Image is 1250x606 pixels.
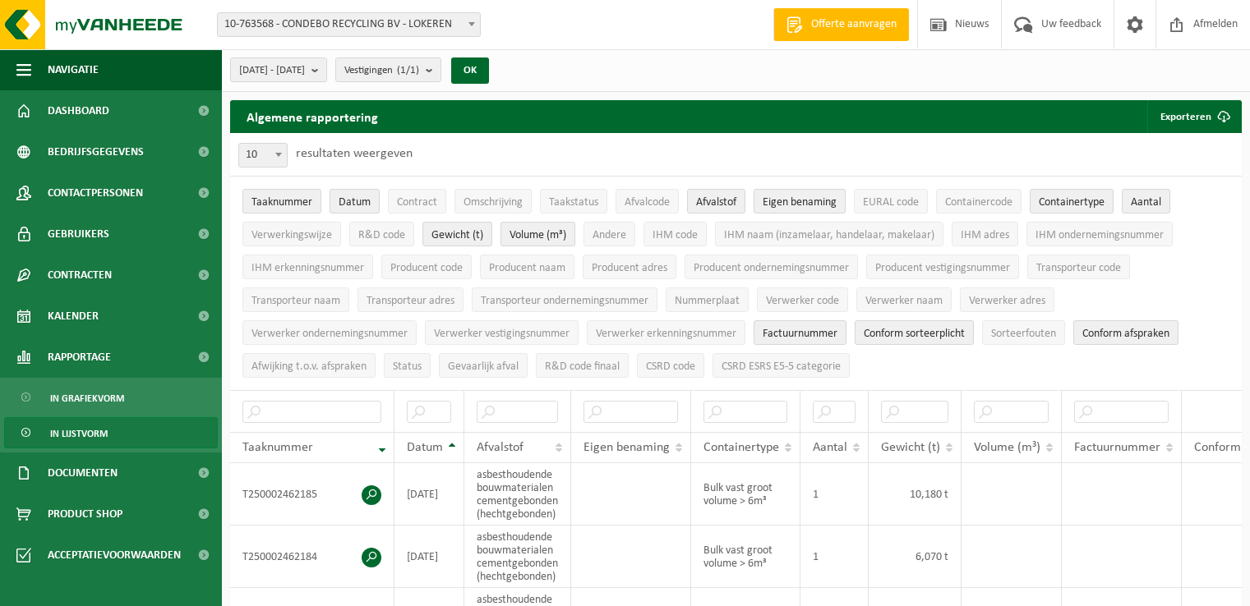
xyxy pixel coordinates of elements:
[239,58,305,83] span: [DATE] - [DATE]
[637,353,704,378] button: CSRD codeCSRD code: Activate to sort
[349,222,414,246] button: R&D codeR&amp;D code: Activate to sort
[48,255,112,296] span: Contracten
[1131,196,1161,209] span: Aantal
[691,526,800,588] td: Bulk vast groot volume > 6m³
[251,196,312,209] span: Taaknummer
[646,360,695,373] span: CSRD code
[715,222,943,246] button: IHM naam (inzamelaar, handelaar, makelaar)IHM naam (inzamelaar, handelaar, makelaar): Activate to...
[592,262,667,274] span: Producent adres
[763,196,837,209] span: Eigen benaming
[397,196,437,209] span: Contract
[881,441,940,454] span: Gewicht (t)
[448,360,519,373] span: Gevaarlijk afval
[1147,100,1240,133] button: Exporteren
[596,328,736,340] span: Verwerker erkenningsnummer
[230,526,394,588] td: T250002462184
[344,58,419,83] span: Vestigingen
[653,229,698,241] span: IHM code
[800,463,869,526] td: 1
[230,100,394,133] h2: Algemene rapportering
[434,328,570,340] span: Verwerker vestigingsnummer
[472,287,657,312] button: Transporteur ondernemingsnummerTransporteur ondernemingsnummer : Activate to sort
[675,295,740,307] span: Nummerplaat
[856,287,952,312] button: Verwerker naamVerwerker naam: Activate to sort
[407,441,443,454] span: Datum
[242,255,373,279] button: IHM erkenningsnummerIHM erkenningsnummer: Activate to sort
[945,196,1012,209] span: Containercode
[358,229,405,241] span: R&D code
[961,229,1009,241] span: IHM adres
[855,320,974,345] button: Conform sorteerplicht : Activate to sort
[48,494,122,535] span: Product Shop
[50,418,108,449] span: In lijstvorm
[394,463,464,526] td: [DATE]
[4,382,218,413] a: In grafiekvorm
[425,320,579,345] button: Verwerker vestigingsnummerVerwerker vestigingsnummer: Activate to sort
[393,360,422,373] span: Status
[1122,189,1170,213] button: AantalAantal: Activate to sort
[754,320,846,345] button: FactuurnummerFactuurnummer: Activate to sort
[865,295,943,307] span: Verwerker naam
[773,8,909,41] a: Offerte aanvragen
[335,57,441,82] button: Vestigingen(1/1)
[722,360,841,373] span: CSRD ESRS E5-5 categorie
[1039,196,1105,209] span: Containertype
[48,296,99,337] span: Kalender
[489,262,565,274] span: Producent naam
[687,189,745,213] button: AfvalstofAfvalstof: Activate to sort
[357,287,464,312] button: Transporteur adresTransporteur adres: Activate to sort
[48,172,143,213] span: Contactpersonen
[251,360,367,373] span: Afwijking t.o.v. afspraken
[754,189,846,213] button: Eigen benamingEigen benaming: Activate to sort
[616,189,679,213] button: AfvalcodeAfvalcode: Activate to sort
[481,295,648,307] span: Transporteur ondernemingsnummer
[510,229,566,241] span: Volume (m³)
[48,535,181,576] span: Acceptatievoorwaarden
[48,90,109,131] span: Dashboard
[763,328,837,340] span: Factuurnummer
[242,287,349,312] button: Transporteur naamTransporteur naam: Activate to sort
[936,189,1022,213] button: ContainercodeContainercode: Activate to sort
[685,255,858,279] button: Producent ondernemingsnummerProducent ondernemingsnummer: Activate to sort
[766,295,839,307] span: Verwerker code
[1026,222,1173,246] button: IHM ondernemingsnummerIHM ondernemingsnummer: Activate to sort
[451,57,489,84] button: OK
[48,131,144,172] span: Bedrijfsgegevens
[4,417,218,448] a: In lijstvorm
[384,353,431,378] button: StatusStatus: Activate to sort
[397,65,419,76] count: (1/1)
[1030,189,1114,213] button: ContainertypeContainertype: Activate to sort
[583,441,670,454] span: Eigen benaming
[807,16,901,33] span: Offerte aanvragen
[960,287,1054,312] button: Verwerker adresVerwerker adres: Activate to sort
[330,189,380,213] button: DatumDatum: Activate to sort
[696,196,736,209] span: Afvalstof
[242,189,321,213] button: TaaknummerTaaknummer: Activate to remove sorting
[218,13,480,36] span: 10-763568 - CONDEBO RECYCLING BV - LOKEREN
[422,222,492,246] button: Gewicht (t)Gewicht (t): Activate to sort
[480,255,574,279] button: Producent naamProducent naam: Activate to sort
[1027,255,1130,279] button: Transporteur codeTransporteur code: Activate to sort
[694,262,849,274] span: Producent ondernemingsnummer
[439,353,528,378] button: Gevaarlijk afval : Activate to sort
[251,295,340,307] span: Transporteur naam
[593,229,626,241] span: Andere
[869,526,962,588] td: 6,070 t
[757,287,848,312] button: Verwerker codeVerwerker code: Activate to sort
[1073,320,1179,345] button: Conform afspraken : Activate to sort
[1036,229,1164,241] span: IHM ondernemingsnummer
[339,196,371,209] span: Datum
[381,255,472,279] button: Producent codeProducent code: Activate to sort
[545,360,620,373] span: R&D code finaal
[464,463,571,526] td: asbesthoudende bouwmaterialen cementgebonden (hechtgebonden)
[625,196,670,209] span: Afvalcode
[394,526,464,588] td: [DATE]
[864,328,965,340] span: Conform sorteerplicht
[800,526,869,588] td: 1
[1036,262,1121,274] span: Transporteur code
[643,222,707,246] button: IHM codeIHM code: Activate to sort
[1082,328,1169,340] span: Conform afspraken
[390,262,463,274] span: Producent code
[982,320,1065,345] button: SorteerfoutenSorteerfouten: Activate to sort
[464,526,571,588] td: asbesthoudende bouwmaterialen cementgebonden (hechtgebonden)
